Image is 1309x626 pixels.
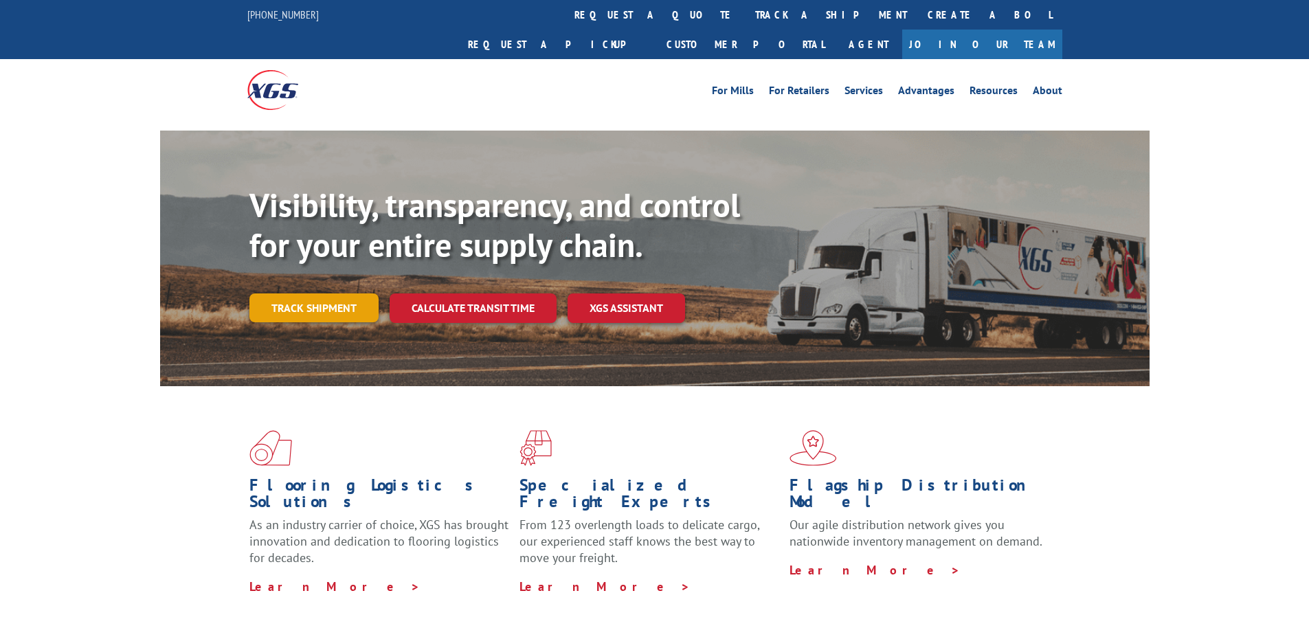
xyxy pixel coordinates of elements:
[458,30,656,59] a: Request a pickup
[249,430,292,466] img: xgs-icon-total-supply-chain-intelligence-red
[656,30,835,59] a: Customer Portal
[790,517,1042,549] span: Our agile distribution network gives you nationwide inventory management on demand.
[844,85,883,100] a: Services
[249,517,508,566] span: As an industry carrier of choice, XGS has brought innovation and dedication to flooring logistics...
[902,30,1062,59] a: Join Our Team
[790,562,961,578] a: Learn More >
[519,477,779,517] h1: Specialized Freight Experts
[1033,85,1062,100] a: About
[790,430,837,466] img: xgs-icon-flagship-distribution-model-red
[790,477,1049,517] h1: Flagship Distribution Model
[249,579,421,594] a: Learn More >
[712,85,754,100] a: For Mills
[970,85,1018,100] a: Resources
[835,30,902,59] a: Agent
[898,85,954,100] a: Advantages
[519,579,691,594] a: Learn More >
[568,293,685,323] a: XGS ASSISTANT
[519,517,779,578] p: From 123 overlength loads to delicate cargo, our experienced staff knows the best way to move you...
[249,477,509,517] h1: Flooring Logistics Solutions
[249,293,379,322] a: Track shipment
[247,8,319,21] a: [PHONE_NUMBER]
[390,293,557,323] a: Calculate transit time
[249,183,740,266] b: Visibility, transparency, and control for your entire supply chain.
[769,85,829,100] a: For Retailers
[519,430,552,466] img: xgs-icon-focused-on-flooring-red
